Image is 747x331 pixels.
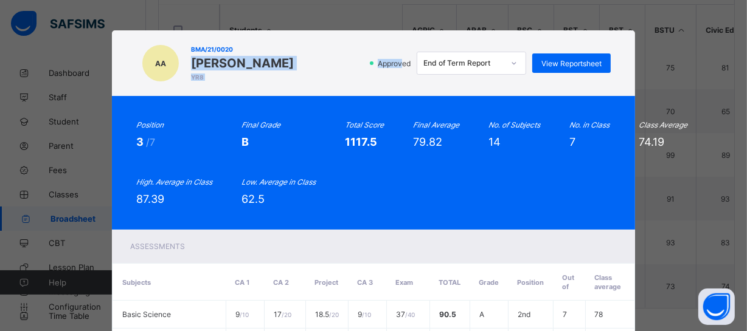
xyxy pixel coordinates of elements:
[439,278,460,287] span: Total
[314,278,338,287] span: Project
[136,120,164,129] i: Position
[241,135,249,148] span: B
[358,310,371,319] span: 9
[130,242,185,251] span: Assessments
[439,310,456,319] span: 90.5
[345,135,377,148] span: 1117.5
[413,135,442,148] span: 79.82
[563,310,567,319] span: 7
[155,59,166,68] span: AA
[191,73,294,81] span: YR8
[479,278,499,287] span: Grade
[282,311,291,318] span: / 20
[122,278,151,287] span: Subjects
[562,273,574,291] span: Out of
[396,310,415,319] span: 37
[517,278,544,287] span: Position
[377,59,414,68] span: Approved
[395,278,413,287] span: Exam
[122,310,171,319] span: Basic Science
[569,120,610,129] i: No. in Class
[240,311,249,318] span: / 10
[594,273,621,291] span: Class average
[241,177,316,186] i: Low. Average in Class
[405,311,415,318] span: / 40
[329,311,339,318] span: / 20
[241,120,280,129] i: Final Grade
[479,310,484,319] span: A
[488,135,501,148] span: 14
[518,310,530,319] span: 2nd
[357,278,373,287] span: CA 3
[136,177,212,186] i: High. Average in Class
[273,278,289,287] span: CA 2
[136,193,164,205] span: 87.39
[362,311,371,318] span: / 10
[136,135,146,148] span: 3
[423,59,504,68] div: End of Term Report
[569,135,575,148] span: 7
[146,136,155,148] span: /7
[315,310,339,319] span: 18.5
[274,310,291,319] span: 17
[191,46,294,53] span: BMA/21/0020
[235,310,249,319] span: 9
[241,193,265,205] span: 62.5
[541,59,602,68] span: View Reportsheet
[698,288,735,325] button: Open asap
[413,120,459,129] i: Final Average
[639,135,664,148] span: 74.19
[235,278,249,287] span: CA 1
[639,120,687,129] i: Class Average
[488,120,540,129] i: No. of Subjects
[191,56,294,70] span: [PERSON_NAME]
[595,310,603,319] span: 78
[345,120,384,129] i: Total Score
